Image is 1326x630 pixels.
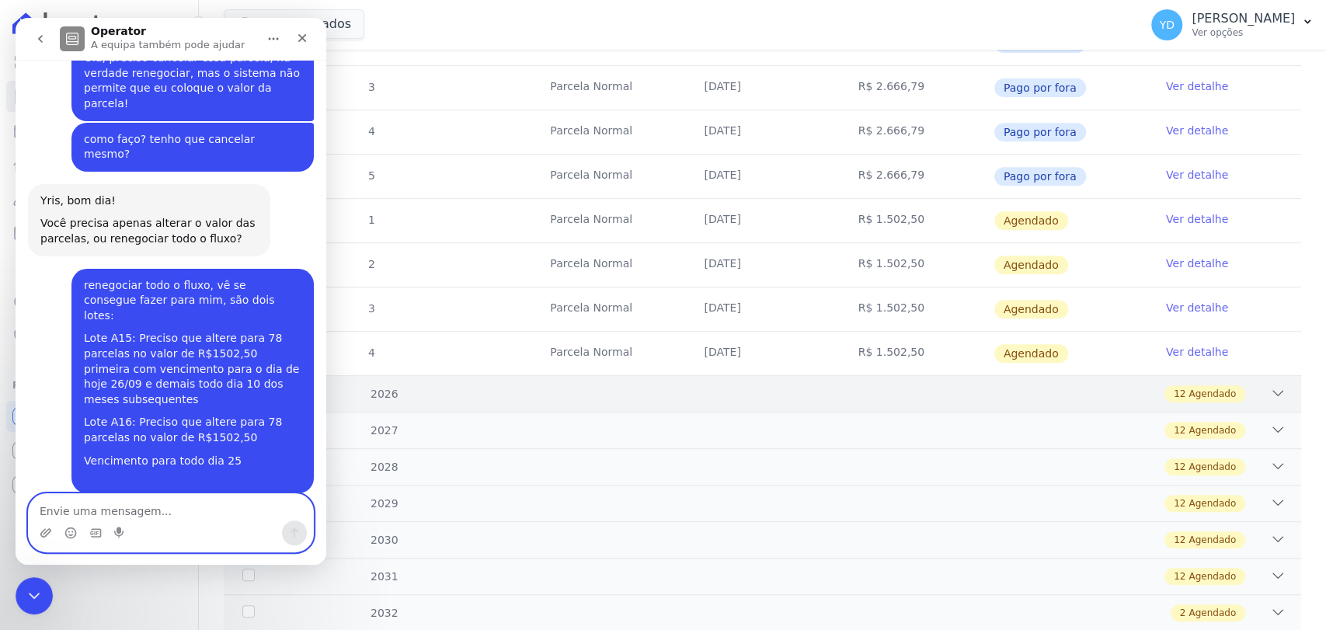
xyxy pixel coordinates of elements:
span: 12 [1174,533,1185,547]
a: Ver detalhe [1166,256,1228,271]
a: Conta Hent [6,435,192,466]
td: R$ 2.666,79 [840,155,994,198]
span: 12 [1174,496,1185,510]
div: Você precisa apenas alterar o valor das parcelas, ou renegociar todo o fluxo? [25,198,242,228]
textarea: Envie uma mensagem... [13,476,298,503]
span: 12 [1174,387,1185,401]
td: R$ 2.666,79 [840,110,994,154]
div: Olá, preciso cancelar essa parcela, na verdade renegociar, mas o sistema não permite que eu coloq... [68,33,286,93]
span: Agendado [1189,460,1236,474]
a: Transferências [6,252,192,283]
td: Parcela Normal [531,155,685,198]
td: [DATE] [685,199,839,242]
td: [DATE] [685,243,839,287]
td: Parcela Normal [531,243,685,287]
span: 5 [367,169,375,182]
button: 4 selecionados [224,9,364,39]
a: Ver detalhe [1166,167,1228,183]
span: Agendado [1189,533,1236,547]
span: Agendado [994,256,1068,274]
a: Ver detalhe [1166,211,1228,227]
div: Adriane diz… [12,166,298,251]
a: Ver detalhe [1166,123,1228,138]
button: YD [PERSON_NAME] Ver opções [1139,3,1326,47]
p: [PERSON_NAME] [1192,11,1295,26]
div: Lote A15: Preciso que altere para 78 parcelas no valor de R$1502,50 primeira com vencimento para ... [68,313,286,389]
div: Vencimento para todo dia 25 ​ [68,436,286,466]
span: 2 [1180,606,1186,620]
div: Yris, bom dia! [25,176,242,191]
td: Parcela Normal [531,199,685,242]
span: 4 [367,125,375,137]
span: Agendado [1189,496,1236,510]
button: Start recording [99,509,111,521]
span: 3 [367,81,375,93]
td: R$ 1.502,50 [840,332,994,375]
td: [DATE] [685,66,839,110]
div: como faço? tenho que cancelar mesmo? [56,105,298,154]
span: YD [1159,19,1174,30]
div: YRIS diz… [12,105,298,166]
button: Enviar mensagem… [266,503,291,527]
button: Início [243,6,273,36]
td: [DATE] [685,155,839,198]
span: 3 [367,302,375,315]
iframe: Intercom live chat [16,577,53,614]
a: Minha Carteira [6,218,192,249]
span: Agendado [1189,387,1236,401]
a: Lotes [6,149,192,180]
div: Yris, bom dia!Você precisa apenas alterar o valor das parcelas, ou renegociar todo o fluxo? [12,166,255,238]
span: Agendado [994,344,1068,363]
span: 12 [1174,423,1185,437]
div: Fechar [273,6,301,34]
td: Parcela Normal [531,110,685,154]
td: Parcela Normal [531,332,685,375]
div: Lote A16: Preciso que altere para 78 parcelas no valor de R$1502,50 [68,397,286,427]
iframe: Intercom live chat [16,18,326,565]
button: Carregar anexo [24,509,37,521]
div: renegociar todo o fluxo, vê se consegue fazer para mim, são dois lotes: [68,260,286,306]
button: Seletor de emoji [49,509,61,521]
span: Pago por fora [994,167,1086,186]
td: R$ 1.502,50 [840,287,994,331]
a: Recebíveis [6,401,192,432]
p: Ver opções [1192,26,1295,39]
span: Agendado [1189,569,1236,583]
span: Agendado [994,300,1068,318]
a: Visão Geral [6,47,192,78]
td: [DATE] [685,287,839,331]
div: YRIS diz… [12,251,298,488]
a: Ver detalhe [1166,300,1228,315]
span: 12 [1174,460,1185,474]
td: Parcela Normal [531,287,685,331]
span: 12 [1174,569,1185,583]
a: Ver detalhe [1166,344,1228,360]
span: 1 [367,214,375,226]
span: Agendado [1189,423,1236,437]
span: Pago por fora [994,78,1086,97]
a: Ver detalhe [1166,78,1228,94]
td: R$ 2.666,79 [840,66,994,110]
a: Contratos [6,81,192,112]
span: 4 [367,346,375,359]
a: Crédito [6,286,192,317]
span: Pago por fora [994,123,1086,141]
p: A equipa também pode ajudar [75,19,229,35]
span: Agendado [1189,606,1236,620]
div: como faço? tenho que cancelar mesmo? [68,114,286,144]
span: Agendado [994,211,1068,230]
div: Plataformas [12,376,186,395]
div: renegociar todo o fluxo, vê se consegue fazer para mim, são dois lotes:Lote A15: Preciso que alte... [56,251,298,475]
span: 2 [367,258,375,270]
a: Clientes [6,183,192,214]
td: Parcela Normal [531,66,685,110]
button: Seletor de Gif [74,509,86,521]
td: [DATE] [685,332,839,375]
td: R$ 1.502,50 [840,243,994,287]
a: Parcelas [6,115,192,146]
a: Negativação [6,320,192,351]
td: [DATE] [685,110,839,154]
